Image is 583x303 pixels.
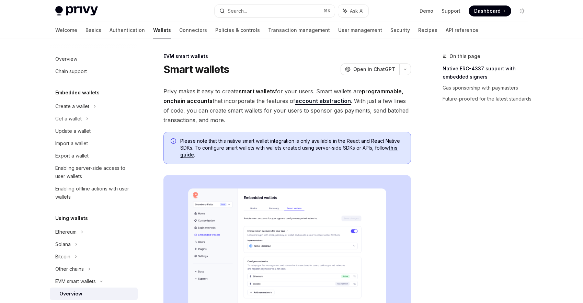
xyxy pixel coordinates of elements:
[50,150,138,162] a: Export a wallet
[55,277,96,285] div: EVM smart wallets
[420,8,433,14] a: Demo
[215,22,260,38] a: Policies & controls
[50,183,138,203] a: Enabling offline actions with user wallets
[215,5,335,17] button: Search...⌘K
[295,97,351,105] a: account abstraction
[449,52,480,60] span: On this page
[55,214,88,222] h5: Using wallets
[55,22,77,38] a: Welcome
[55,6,98,16] img: light logo
[55,139,88,148] div: Import a wallet
[171,138,178,145] svg: Info
[50,53,138,65] a: Overview
[350,8,364,14] span: Ask AI
[55,115,82,123] div: Get a wallet
[55,240,71,248] div: Solana
[59,290,82,298] div: Overview
[180,138,404,158] span: Please note that this native smart wallet integration is only available in the React and React Na...
[50,137,138,150] a: Import a wallet
[85,22,101,38] a: Basics
[50,162,138,183] a: Enabling server-side access to user wallets
[341,63,399,75] button: Open in ChatGPT
[50,288,138,300] a: Overview
[55,67,87,75] div: Chain support
[228,7,247,15] div: Search...
[55,102,89,110] div: Create a wallet
[390,22,410,38] a: Security
[323,8,331,14] span: ⌘ K
[443,93,533,104] a: Future-proofed for the latest standards
[442,8,460,14] a: Support
[338,22,382,38] a: User management
[418,22,437,38] a: Recipes
[239,88,275,95] strong: smart wallets
[50,125,138,137] a: Update a wallet
[353,66,395,73] span: Open in ChatGPT
[163,63,229,75] h1: Smart wallets
[179,22,207,38] a: Connectors
[153,22,171,38] a: Wallets
[55,127,91,135] div: Update a wallet
[163,86,411,125] span: Privy makes it easy to create for your users. Smart wallets are that incorporate the features of ...
[55,89,100,97] h5: Embedded wallets
[268,22,330,38] a: Transaction management
[50,65,138,78] a: Chain support
[55,253,70,261] div: Bitcoin
[517,5,528,16] button: Toggle dark mode
[443,82,533,93] a: Gas sponsorship with paymasters
[338,5,368,17] button: Ask AI
[469,5,511,16] a: Dashboard
[55,228,77,236] div: Ethereum
[163,53,411,60] div: EVM smart wallets
[55,185,134,201] div: Enabling offline actions with user wallets
[55,152,89,160] div: Export a wallet
[446,22,478,38] a: API reference
[55,265,84,273] div: Other chains
[55,55,77,63] div: Overview
[55,164,134,180] div: Enabling server-side access to user wallets
[110,22,145,38] a: Authentication
[443,63,533,82] a: Native ERC-4337 support with embedded signers
[474,8,501,14] span: Dashboard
